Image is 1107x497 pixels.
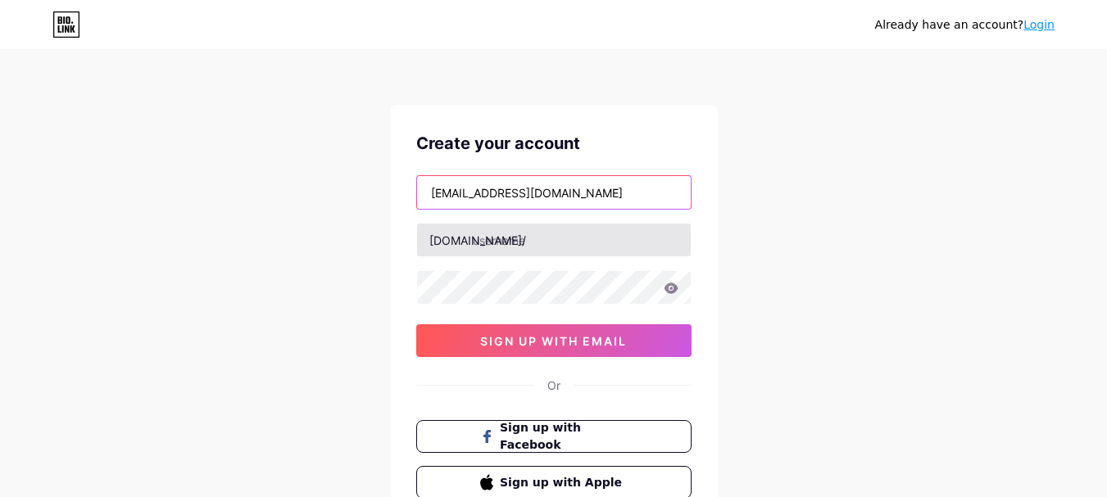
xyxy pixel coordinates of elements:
[480,334,627,348] span: sign up with email
[1023,18,1055,31] a: Login
[416,420,692,453] button: Sign up with Facebook
[416,324,692,357] button: sign up with email
[429,232,526,249] div: [DOMAIN_NAME]/
[875,16,1055,34] div: Already have an account?
[547,377,560,394] div: Or
[500,474,627,491] span: Sign up with Apple
[500,419,627,454] span: Sign up with Facebook
[416,131,692,156] div: Create your account
[417,224,691,256] input: username
[417,176,691,209] input: Email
